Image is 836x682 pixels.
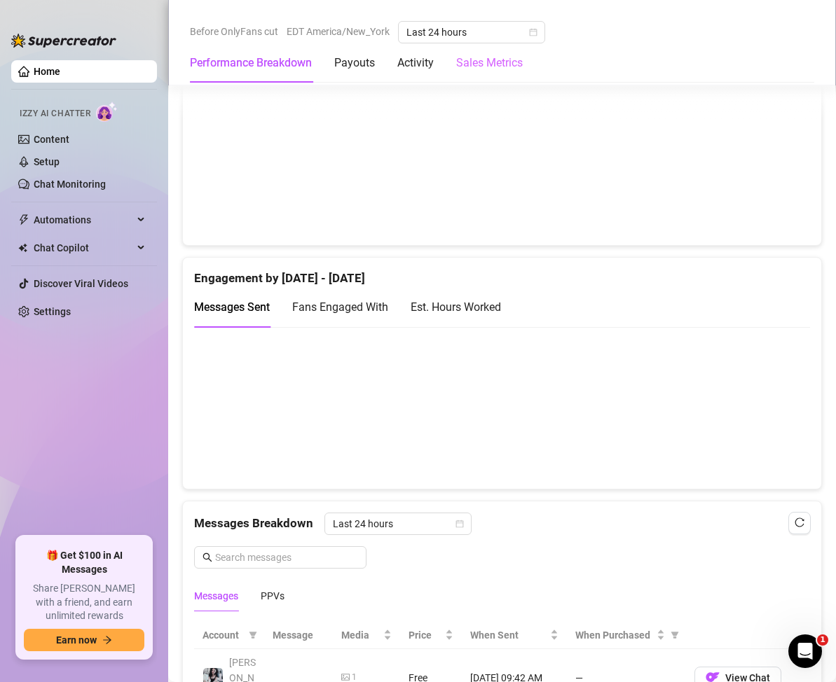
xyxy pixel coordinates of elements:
[261,588,285,604] div: PPVs
[411,298,501,316] div: Est. Hours Worked
[817,634,828,646] span: 1
[18,243,27,253] img: Chat Copilot
[11,34,116,48] img: logo-BBDzfeDw.svg
[333,513,463,534] span: Last 24 hours
[96,102,118,122] img: AI Chatter
[203,552,212,562] span: search
[333,622,400,649] th: Media
[470,627,547,643] span: When Sent
[409,627,441,643] span: Price
[567,622,686,649] th: When Purchased
[671,631,679,639] span: filter
[397,55,434,71] div: Activity
[34,306,71,317] a: Settings
[194,300,270,314] span: Messages Sent
[20,107,90,120] span: Izzy AI Chatter
[24,549,144,576] span: 🎁 Get $100 in AI Messages
[341,673,350,681] span: picture
[194,513,810,535] div: Messages Breakdown
[18,214,29,225] span: thunderbolt
[334,55,375,71] div: Payouts
[34,278,128,289] a: Discover Viral Videos
[788,634,822,668] iframe: Intercom live chat
[292,300,388,314] span: Fans Engaged With
[102,635,112,645] span: arrow-right
[190,21,278,42] span: Before OnlyFans cut
[194,258,810,288] div: Engagement by [DATE] - [DATE]
[203,627,243,643] span: Account
[34,66,60,77] a: Home
[529,28,537,36] span: calendar
[249,631,257,639] span: filter
[287,21,390,42] span: EDT America/New_York
[34,134,69,145] a: Content
[34,237,133,259] span: Chat Copilot
[341,627,381,643] span: Media
[462,622,567,649] th: When Sent
[668,625,682,646] span: filter
[246,625,260,646] span: filter
[575,627,654,643] span: When Purchased
[24,582,144,623] span: Share [PERSON_NAME] with a friend, and earn unlimited rewards
[264,622,333,649] th: Message
[795,517,804,527] span: reload
[190,55,312,71] div: Performance Breakdown
[400,622,461,649] th: Price
[34,209,133,231] span: Automations
[34,179,106,190] a: Chat Monitoring
[455,520,464,528] span: calendar
[34,156,60,167] a: Setup
[456,55,523,71] div: Sales Metrics
[215,550,358,565] input: Search messages
[406,22,537,43] span: Last 24 hours
[24,629,144,651] button: Earn nowarrow-right
[194,588,238,604] div: Messages
[56,634,97,646] span: Earn now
